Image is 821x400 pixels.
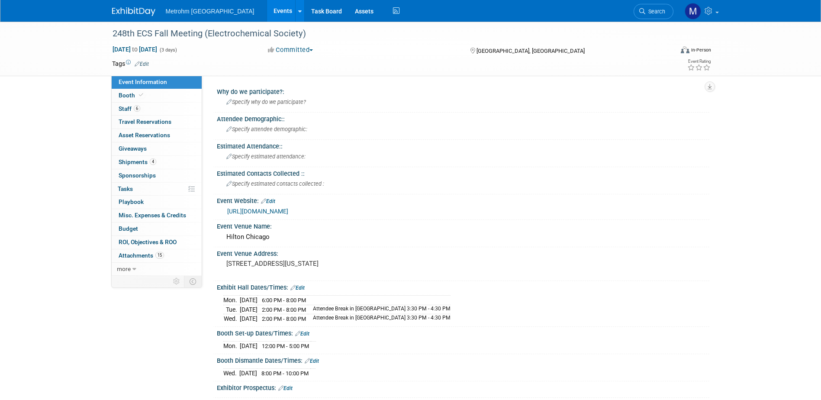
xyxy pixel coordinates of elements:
span: 8:00 PM - 10:00 PM [261,370,309,377]
span: Specify estimated contacts collected : [226,181,324,187]
td: [DATE] [240,342,258,351]
td: [DATE] [240,296,258,305]
div: Exhibit Hall Dates/Times: [217,281,709,292]
a: Misc. Expenses & Credits [112,209,202,222]
td: [DATE] [240,305,258,314]
span: more [117,265,131,272]
span: Giveaways [119,145,147,152]
a: Shipments4 [112,156,202,169]
td: Toggle Event Tabs [184,276,202,287]
a: Edit [295,331,309,337]
span: Attachments [119,252,164,259]
span: ROI, Objectives & ROO [119,239,177,245]
span: 2:00 PM - 8:00 PM [262,316,306,322]
span: (3 days) [159,47,177,53]
a: Tasks [112,183,202,196]
span: Sponsorships [119,172,156,179]
span: 4 [150,158,156,165]
span: [GEOGRAPHIC_DATA], [GEOGRAPHIC_DATA] [477,48,585,54]
span: Specify why do we participate? [226,99,306,105]
span: Travel Reservations [119,118,171,125]
span: to [131,46,139,53]
td: Wed. [223,314,240,323]
span: Specify estimated attendance: [226,153,306,160]
td: Mon. [223,296,240,305]
a: Edit [305,358,319,364]
div: Event Rating [687,59,711,64]
td: Wed. [223,369,239,378]
a: Booth [112,89,202,102]
td: Personalize Event Tab Strip [169,276,184,287]
td: Tags [112,59,149,68]
a: Attachments15 [112,249,202,262]
span: Search [645,8,665,15]
div: Booth Dismantle Dates/Times: [217,354,709,365]
div: Event Venue Name: [217,220,709,231]
div: Event Venue Address: [217,247,709,258]
img: Michelle Simoes [685,3,701,19]
td: Attendee Break in [GEOGRAPHIC_DATA] 3:30 PM - 4:30 PM [308,314,451,323]
div: Booth Set-up Dates/Times: [217,327,709,338]
span: Booth [119,92,145,99]
pre: [STREET_ADDRESS][US_STATE] [226,260,412,268]
a: Asset Reservations [112,129,202,142]
a: Playbook [112,196,202,209]
span: Shipments [119,158,156,165]
span: Misc. Expenses & Credits [119,212,186,219]
span: Tasks [118,185,133,192]
a: Budget [112,223,202,235]
div: Hilton Chicago [223,230,703,244]
div: Estimated Attendance:: [217,140,709,151]
span: 6:00 PM - 8:00 PM [262,297,306,303]
span: Specify attendee demographic: [226,126,307,132]
div: Exhibitor Prospectus: [217,381,709,393]
span: Event Information [119,78,167,85]
div: Why do we participate?: [217,85,709,96]
span: [DATE] [DATE] [112,45,158,53]
span: 6 [134,105,140,112]
td: Tue. [223,305,240,314]
div: 248th ECS Fall Meeting (Electrochemical Society) [109,26,660,42]
span: Playbook [119,198,144,205]
a: Staff6 [112,103,202,116]
a: Edit [135,61,149,67]
span: 2:00 PM - 8:00 PM [262,306,306,313]
div: Event Website: [217,194,709,206]
i: Booth reservation complete [139,93,143,97]
span: Budget [119,225,138,232]
a: more [112,263,202,276]
a: Sponsorships [112,169,202,182]
div: Attendee Demographic:: [217,113,709,123]
a: Edit [278,385,293,391]
a: Edit [261,198,275,204]
td: [DATE] [239,369,257,378]
span: 12:00 PM - 5:00 PM [262,343,309,349]
div: Event Format [622,45,712,58]
button: Committed [265,45,316,55]
span: Staff [119,105,140,112]
span: Asset Reservations [119,132,170,139]
a: ROI, Objectives & ROO [112,236,202,249]
a: Travel Reservations [112,116,202,129]
img: ExhibitDay [112,7,155,16]
td: Attendee Break in [GEOGRAPHIC_DATA] 3:30 PM - 4:30 PM [308,305,451,314]
span: Metrohm [GEOGRAPHIC_DATA] [166,8,254,15]
a: Event Information [112,76,202,89]
a: Edit [290,285,305,291]
a: Search [634,4,673,19]
div: In-Person [691,47,711,53]
td: [DATE] [240,314,258,323]
td: Mon. [223,342,240,351]
img: Format-Inperson.png [681,46,689,53]
span: 15 [155,252,164,258]
a: Giveaways [112,142,202,155]
div: Estimated Contacts Collected :: [217,167,709,178]
a: [URL][DOMAIN_NAME] [227,208,288,215]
